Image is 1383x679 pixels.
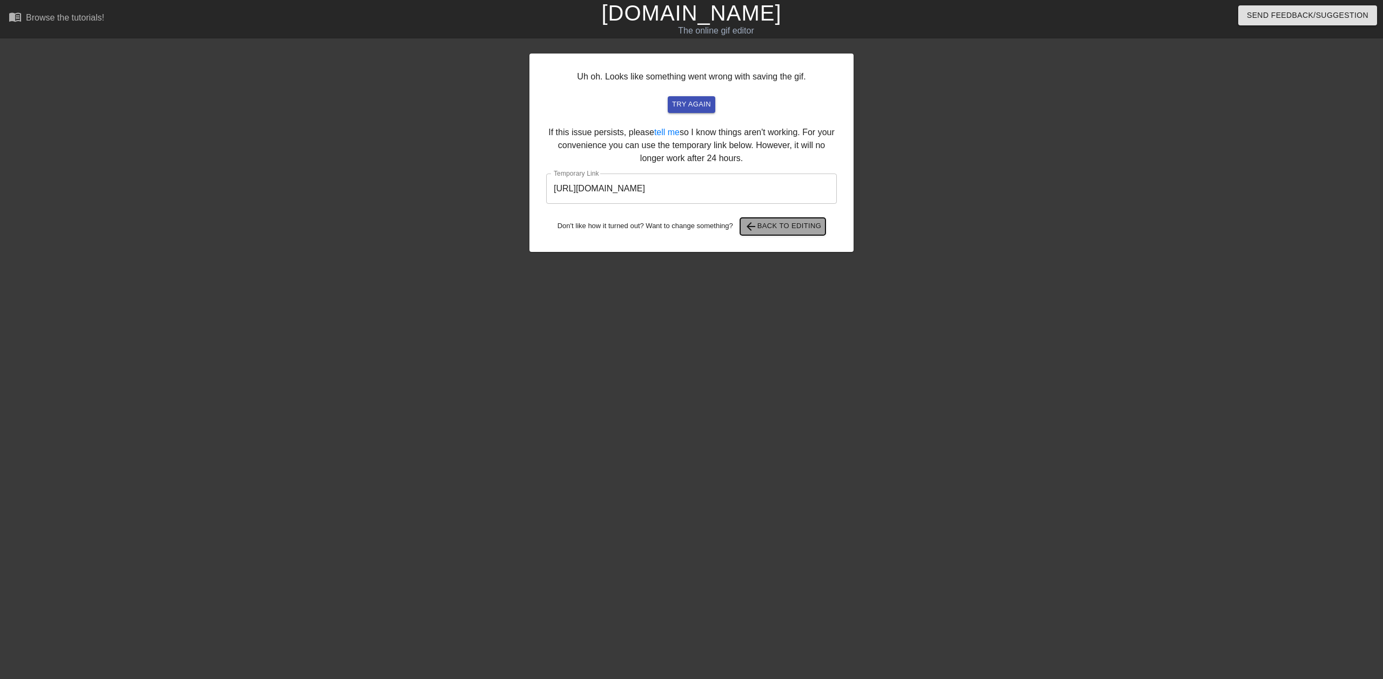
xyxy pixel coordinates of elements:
button: try again [668,96,715,113]
div: Don't like how it turned out? Want to change something? [546,218,837,235]
span: menu_book [9,10,22,23]
button: Back to Editing [740,218,826,235]
button: Send Feedback/Suggestion [1238,5,1377,25]
div: Browse the tutorials! [26,13,104,22]
a: tell me [654,128,680,137]
a: Browse the tutorials! [9,10,104,27]
span: Back to Editing [744,220,822,233]
div: The online gif editor [466,24,965,37]
span: Send Feedback/Suggestion [1247,9,1368,22]
a: [DOMAIN_NAME] [601,1,781,25]
span: arrow_back [744,220,757,233]
div: Uh oh. Looks like something went wrong with saving the gif. If this issue persists, please so I k... [529,54,854,252]
span: try again [672,98,711,111]
input: bare [546,174,837,204]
